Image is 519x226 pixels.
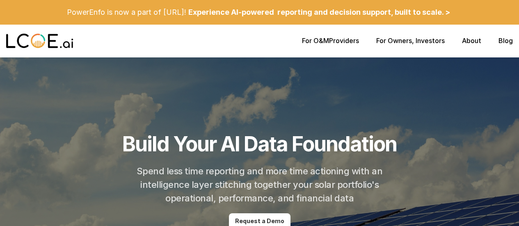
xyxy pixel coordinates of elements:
[188,8,450,17] p: Experience AI-powered reporting and decision support, built to scale. >
[302,37,329,45] a: For O&M
[122,132,397,156] h1: Build Your AI Data Foundation
[186,2,452,22] a: Experience AI-powered reporting and decision support, built to scale. >
[67,8,186,17] p: PowerEnfo is now a part of [URL]!
[302,37,359,45] p: Providers
[376,37,412,45] a: For Owners
[376,37,445,45] p: , Investors
[462,37,481,45] a: About
[119,164,400,205] h2: Spend less time reporting and more time actioning with an intelligence layer stitching together y...
[235,218,284,225] p: Request a Demo
[498,37,513,45] a: Blog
